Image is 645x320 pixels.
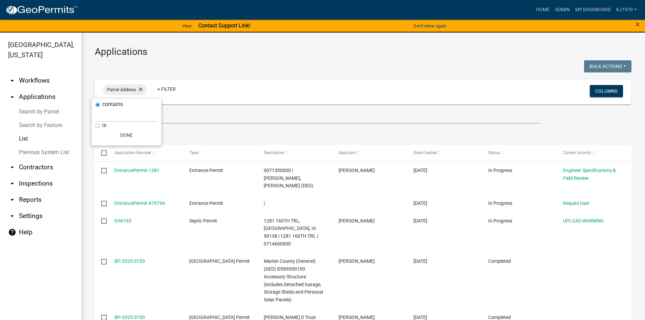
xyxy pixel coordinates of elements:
[114,315,145,320] a: BP-2025-0150
[339,150,356,155] span: Applicant
[264,218,318,247] span: 1281 160TH TRL, KNOXVILLE, IA 50138 | 1281 160TH TRL | 0714600900
[614,3,640,16] a: kj1970
[488,150,500,155] span: Status
[114,200,165,206] a: EntrancePermit-479794
[482,145,557,161] datatable-header-cell: Status
[114,150,151,155] span: Application Number
[413,168,427,173] span: 09/17/2025
[264,200,265,206] span: |
[108,145,182,161] datatable-header-cell: Application Number
[636,20,640,28] button: Close
[573,3,614,16] a: My Dashboard
[152,83,181,95] a: + Filter
[533,3,552,16] a: Home
[182,145,257,161] datatable-header-cell: Type
[95,145,108,161] datatable-header-cell: Select
[413,218,427,223] span: 09/16/2025
[102,123,106,128] label: is
[114,258,145,264] a: BP-2025-0153
[563,168,616,181] a: Engineer Specifications & Field Review
[413,315,427,320] span: 09/15/2025
[95,46,631,58] h3: Applications
[257,145,332,161] datatable-header-cell: Description
[488,200,512,206] span: In Progress
[488,315,511,320] span: Completed
[339,218,375,223] span: STEVEN PECK
[636,20,640,29] span: ×
[339,315,375,320] span: Doug Winegardner
[339,258,375,264] span: Brian
[8,228,16,236] i: help
[8,212,16,220] i: arrow_drop_down
[563,150,591,155] span: Current Activity
[107,87,136,92] span: Parcel Address
[264,150,284,155] span: Description
[411,20,449,31] button: Don't show again
[189,218,217,223] span: Septic Permit
[114,218,131,223] a: EH6193
[413,200,427,206] span: 09/17/2025
[8,163,16,171] i: arrow_drop_down
[413,150,437,155] span: Date Created
[95,129,157,141] button: Done
[407,145,482,161] datatable-header-cell: Date Created
[264,168,313,189] span: 0071300000 | Greene, Nicholas Ray (DED)
[189,150,198,155] span: Type
[488,258,511,264] span: Completed
[8,77,16,85] i: arrow_drop_down
[189,200,223,206] span: Entrance Permit
[590,85,623,97] button: Columns
[413,258,427,264] span: 09/16/2025
[488,168,512,173] span: In Progress
[488,218,512,223] span: In Progress
[102,102,123,107] label: contains
[552,3,573,16] a: Admin
[114,168,159,173] a: EntrancePermit-1281
[198,22,250,29] strong: Contact Support Link!
[584,60,631,72] button: Bulk Actions
[332,145,407,161] datatable-header-cell: Applicant
[8,179,16,188] i: arrow_drop_down
[339,168,375,173] span: Nicholas R. Greene
[557,145,631,161] datatable-header-cell: Current Activity
[189,168,223,173] span: Entrance Permit
[179,20,194,31] a: View
[189,315,250,320] span: Marion County Building Permit
[95,110,540,124] input: Search for applications
[563,200,589,206] a: Require User
[189,258,250,264] span: Marion County Building Permit
[563,218,604,223] a: UPLOAD WARNING
[8,93,16,101] i: arrow_drop_up
[264,258,323,302] span: Marion County (General) (DED) |0569300100 Accessory Structure (includes Detached Garage, Storage ...
[8,196,16,204] i: arrow_drop_down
